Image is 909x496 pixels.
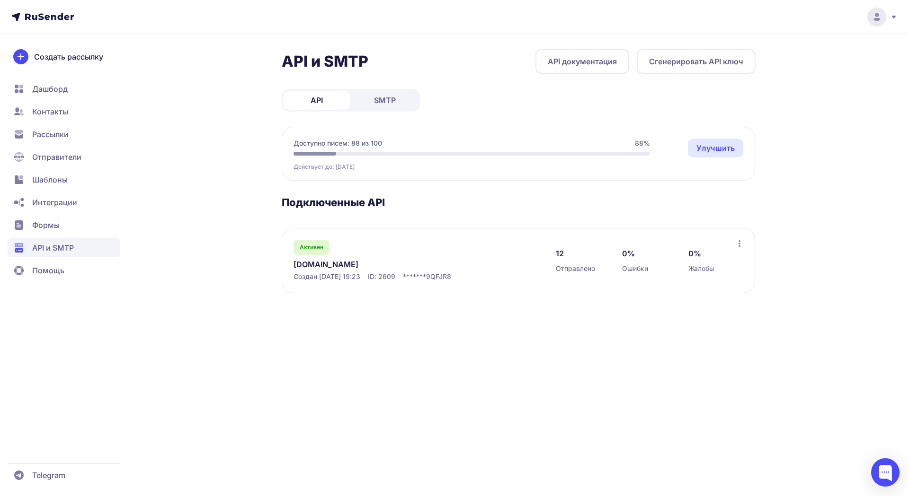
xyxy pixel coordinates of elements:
[556,264,595,273] span: Отправлено
[32,242,74,253] span: API и SMTP
[688,248,701,259] span: 0%
[294,139,382,148] span: Доступно писем: 88 из 100
[637,49,756,74] button: Сгенерировать API ключ
[294,259,488,270] a: [DOMAIN_NAME]
[294,163,355,171] span: Действует до: [DATE]
[300,244,323,251] span: Активен
[32,197,77,208] span: Интеграции
[311,95,323,106] span: API
[426,272,451,281] span: 9QFJR8
[32,470,65,481] span: Telegram
[622,248,635,259] span: 0%
[294,272,360,281] span: Создан [DATE] 19:23
[32,151,81,163] span: Отправители
[282,52,368,71] h2: API и SMTP
[352,91,418,110] a: SMTP
[622,264,648,273] span: Ошибки
[32,83,68,95] span: Дашборд
[284,91,350,110] a: API
[32,174,68,185] span: Шаблоны
[32,129,69,140] span: Рассылки
[32,106,68,117] span: Контакты
[535,49,629,74] a: API документация
[32,219,60,231] span: Формы
[368,272,395,281] span: ID: 2609
[688,264,714,273] span: Жалобы
[282,196,756,209] h3: Подключенные API
[34,51,103,62] span: Создать рассылку
[374,95,396,106] span: SMTP
[8,466,120,485] a: Telegram
[688,139,743,157] a: Улучшить
[556,248,564,259] span: 12
[32,265,64,276] span: Помощь
[635,139,650,148] span: 88%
